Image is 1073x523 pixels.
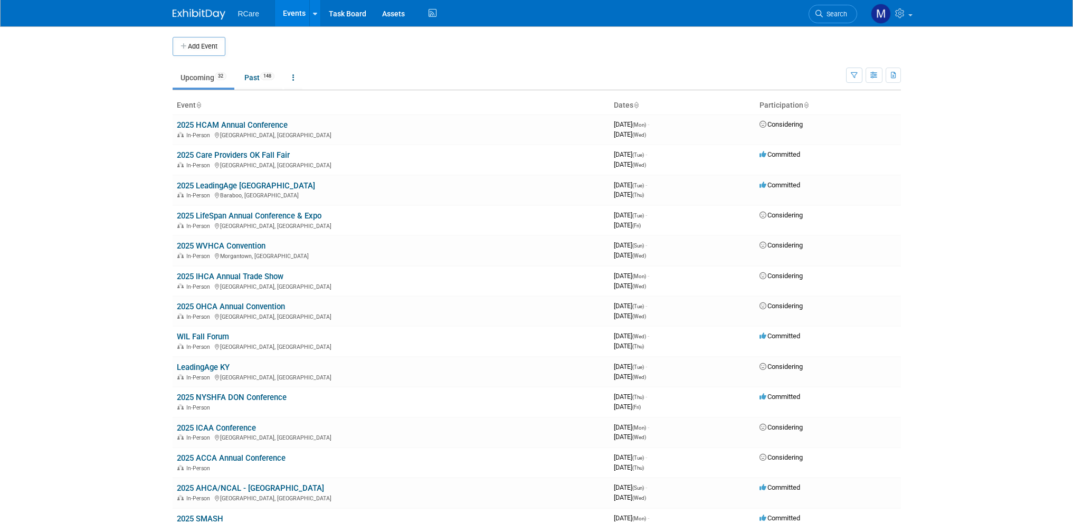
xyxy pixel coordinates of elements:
[759,483,800,491] span: Committed
[614,514,649,522] span: [DATE]
[173,68,234,88] a: Upcoming32
[177,363,230,372] a: LeadingAge KY
[177,453,286,463] a: 2025 ACCA Annual Conference
[614,332,649,340] span: [DATE]
[177,160,605,169] div: [GEOGRAPHIC_DATA], [GEOGRAPHIC_DATA]
[614,373,646,381] span: [DATE]
[177,423,256,433] a: 2025 ICAA Conference
[215,72,226,80] span: 32
[632,374,646,380] span: (Wed)
[645,211,647,219] span: -
[632,485,644,491] span: (Sun)
[645,363,647,370] span: -
[186,495,213,502] span: In-Person
[759,150,800,158] span: Committed
[632,394,644,400] span: (Thu)
[177,150,290,160] a: 2025 Care Providers OK Fall Fair
[759,302,803,310] span: Considering
[632,213,644,218] span: (Tue)
[632,404,641,410] span: (Fri)
[614,221,641,229] span: [DATE]
[614,241,647,249] span: [DATE]
[196,101,201,109] a: Sort by Event Name
[648,423,649,431] span: -
[759,120,803,128] span: Considering
[614,282,646,290] span: [DATE]
[177,223,184,228] img: In-Person Event
[186,283,213,290] span: In-Person
[614,130,646,138] span: [DATE]
[632,455,644,461] span: (Tue)
[645,302,647,310] span: -
[186,253,213,260] span: In-Person
[759,181,800,189] span: Committed
[614,463,644,471] span: [DATE]
[186,162,213,169] span: In-Person
[173,97,610,115] th: Event
[177,332,229,341] a: WIL Fall Forum
[823,10,847,18] span: Search
[177,433,605,441] div: [GEOGRAPHIC_DATA], [GEOGRAPHIC_DATA]
[759,453,803,461] span: Considering
[648,332,649,340] span: -
[632,303,644,309] span: (Tue)
[173,9,225,20] img: ExhibitDay
[759,363,803,370] span: Considering
[645,393,647,401] span: -
[614,251,646,259] span: [DATE]
[614,493,646,501] span: [DATE]
[177,404,184,410] img: In-Person Event
[614,483,647,491] span: [DATE]
[238,9,259,18] span: RCare
[177,342,605,350] div: [GEOGRAPHIC_DATA], [GEOGRAPHIC_DATA]
[177,312,605,320] div: [GEOGRAPHIC_DATA], [GEOGRAPHIC_DATA]
[614,302,647,310] span: [DATE]
[614,272,649,280] span: [DATE]
[177,251,605,260] div: Morgantown, [GEOGRAPHIC_DATA]
[177,313,184,319] img: In-Person Event
[645,181,647,189] span: -
[759,211,803,219] span: Considering
[177,483,324,493] a: 2025 AHCA/NCAL - [GEOGRAPHIC_DATA]
[177,465,184,470] img: In-Person Event
[632,122,646,128] span: (Mon)
[632,183,644,188] span: (Tue)
[632,223,641,229] span: (Fri)
[173,37,225,56] button: Add Event
[632,434,646,440] span: (Wed)
[614,211,647,219] span: [DATE]
[759,393,800,401] span: Committed
[177,302,285,311] a: 2025 OHCA Annual Convention
[614,191,644,198] span: [DATE]
[632,465,644,471] span: (Thu)
[186,404,213,411] span: In-Person
[645,241,647,249] span: -
[614,312,646,320] span: [DATE]
[186,313,213,320] span: In-Person
[177,283,184,289] img: In-Person Event
[186,374,213,381] span: In-Person
[610,97,755,115] th: Dates
[177,162,184,167] img: In-Person Event
[648,120,649,128] span: -
[614,150,647,158] span: [DATE]
[614,363,647,370] span: [DATE]
[632,364,644,370] span: (Tue)
[632,283,646,289] span: (Wed)
[614,160,646,168] span: [DATE]
[803,101,809,109] a: Sort by Participation Type
[177,434,184,440] img: In-Person Event
[177,120,288,130] a: 2025 HCAM Annual Conference
[614,423,649,431] span: [DATE]
[632,313,646,319] span: (Wed)
[648,272,649,280] span: -
[632,334,646,339] span: (Wed)
[186,465,213,472] span: In-Person
[614,342,644,350] span: [DATE]
[614,433,646,441] span: [DATE]
[645,483,647,491] span: -
[871,4,891,24] img: Mike Andolina
[632,192,644,198] span: (Thu)
[632,495,646,501] span: (Wed)
[177,241,265,251] a: 2025 WVHCA Convention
